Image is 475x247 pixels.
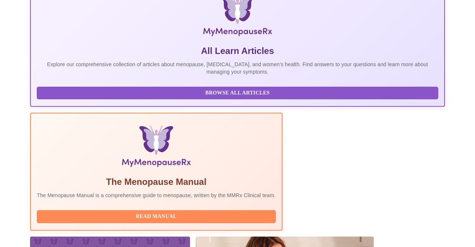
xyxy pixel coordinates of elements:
button: Read Manual [37,210,276,223]
p: The Menopause Manual is a comprehensive guide to menopause, written by the MMRx Clinical team. [37,192,276,199]
span: Read Manual [44,212,268,221]
h5: The Menopause Manual [37,176,276,188]
a: Browse All Articles [37,89,440,96]
img: Menopause Manual [75,125,237,170]
span: Browse All Articles [44,89,431,98]
button: Browse All Articles [37,87,438,100]
h5: All Learn Articles [37,45,438,57]
p: Explore our comprehensive collection of articles about menopause, [MEDICAL_DATA], and women's hea... [37,61,438,76]
a: Read Manual [37,213,278,219]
